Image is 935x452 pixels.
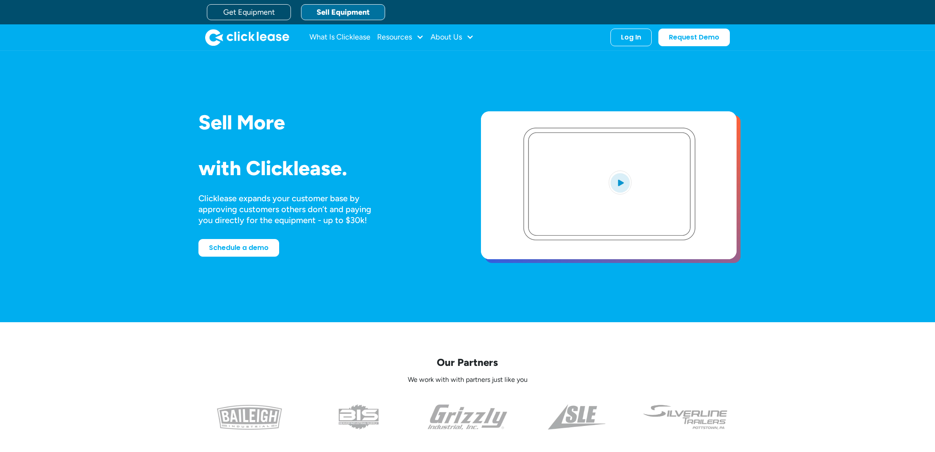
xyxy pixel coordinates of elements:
[338,405,379,430] img: the logo for beaver industrial supply
[217,405,282,430] img: baileigh logo
[198,157,454,179] h1: with Clicklease.
[642,405,729,430] img: undefined
[309,29,370,46] a: What Is Clicklease
[207,4,291,20] a: Get Equipment
[621,33,641,42] div: Log In
[377,29,424,46] div: Resources
[198,356,737,369] p: Our Partners
[198,111,454,134] h1: Sell More
[198,239,279,257] a: Schedule a demo
[428,405,508,430] img: the grizzly industrial inc logo
[609,171,631,194] img: Blue play button logo on a light blue circular background
[658,29,730,46] a: Request Demo
[205,29,289,46] img: Clicklease logo
[301,4,385,20] a: Sell Equipment
[548,405,605,430] img: a black and white photo of the side of a triangle
[205,29,289,46] a: home
[431,29,474,46] div: About Us
[481,111,737,259] a: open lightbox
[198,193,387,226] div: Clicklease expands your customer base by approving customers others don’t and paying you directly...
[198,376,737,384] p: We work with with partners just like you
